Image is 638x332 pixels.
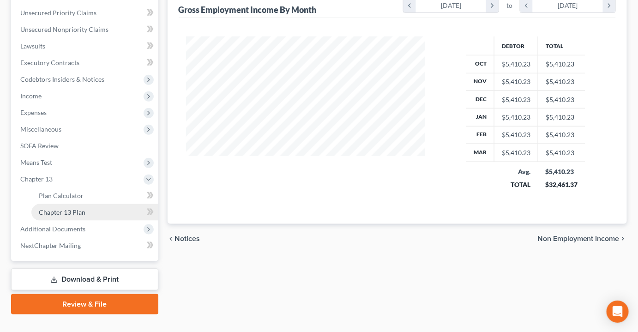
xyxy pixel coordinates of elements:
[20,175,53,183] span: Chapter 13
[538,55,585,73] td: $5,410.23
[20,109,47,116] span: Expenses
[20,142,59,150] span: SOFA Review
[466,144,494,162] th: Mar
[168,235,200,242] button: chevron_left Notices
[607,301,629,323] div: Open Intercom Messenger
[168,235,175,242] i: chevron_left
[31,204,158,221] a: Chapter 13 Plan
[466,126,494,144] th: Feb
[20,92,42,100] span: Income
[502,113,530,122] div: $5,410.23
[546,167,578,176] div: $5,410.23
[13,138,158,154] a: SOFA Review
[538,91,585,108] td: $5,410.23
[502,180,531,189] div: TOTAL
[538,144,585,162] td: $5,410.23
[13,54,158,71] a: Executory Contracts
[502,77,530,86] div: $5,410.23
[538,73,585,91] td: $5,410.23
[538,109,585,126] td: $5,410.23
[20,59,79,66] span: Executory Contracts
[538,36,585,55] th: Total
[20,225,85,233] span: Additional Documents
[537,235,627,242] button: Non Employment Income chevron_right
[502,95,530,104] div: $5,410.23
[20,42,45,50] span: Lawsuits
[502,130,530,139] div: $5,410.23
[11,269,158,290] a: Download & Print
[20,241,81,249] span: NextChapter Mailing
[466,91,494,108] th: Dec
[11,294,158,314] a: Review & File
[39,192,84,199] span: Plan Calculator
[502,167,531,176] div: Avg.
[39,208,85,216] span: Chapter 13 Plan
[502,148,530,157] div: $5,410.23
[20,125,61,133] span: Miscellaneous
[13,237,158,254] a: NextChapter Mailing
[179,4,317,15] div: Gross Employment Income By Month
[20,75,104,83] span: Codebtors Insiders & Notices
[494,36,538,55] th: Debtor
[20,158,52,166] span: Means Test
[546,180,578,189] div: $32,461.37
[13,38,158,54] a: Lawsuits
[620,235,627,242] i: chevron_right
[31,187,158,204] a: Plan Calculator
[466,73,494,91] th: Nov
[506,1,512,10] span: to
[466,55,494,73] th: Oct
[20,25,108,33] span: Unsecured Nonpriority Claims
[538,126,585,144] td: $5,410.23
[13,21,158,38] a: Unsecured Nonpriority Claims
[175,235,200,242] span: Notices
[502,60,530,69] div: $5,410.23
[466,109,494,126] th: Jan
[20,9,96,17] span: Unsecured Priority Claims
[13,5,158,21] a: Unsecured Priority Claims
[537,235,620,242] span: Non Employment Income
